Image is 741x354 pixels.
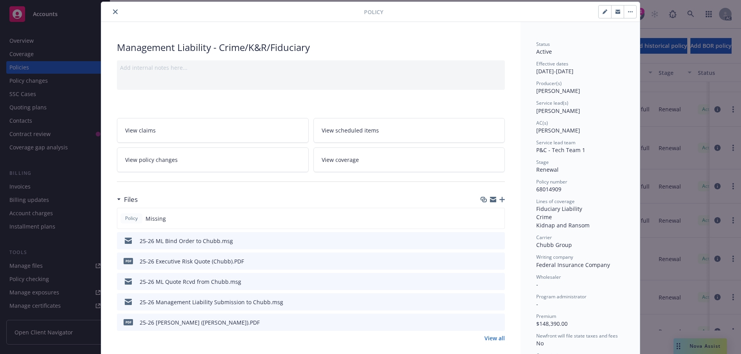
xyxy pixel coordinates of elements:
[120,64,502,72] div: Add internal notes here...
[140,257,244,265] div: 25-26 Executive Risk Quote (Chubb).PDF
[536,300,538,308] span: -
[536,241,572,249] span: Chubb Group
[495,278,502,286] button: preview file
[364,8,383,16] span: Policy
[536,332,618,339] span: Newfront will file state taxes and fees
[124,215,139,222] span: Policy
[482,318,488,327] button: download file
[536,198,575,205] span: Lines of coverage
[536,339,544,347] span: No
[536,213,624,221] div: Crime
[536,261,610,269] span: Federal Insurance Company
[495,318,502,327] button: preview file
[124,194,138,205] h3: Files
[111,7,120,16] button: close
[484,334,505,342] a: View all
[117,147,309,172] a: View policy changes
[124,319,133,325] span: PDF
[482,237,488,245] button: download file
[536,107,580,114] span: [PERSON_NAME]
[536,120,548,126] span: AC(s)
[140,298,283,306] div: 25-26 Management Liability Submission to Chubb.msg
[536,60,624,75] div: [DATE] - [DATE]
[313,118,505,143] a: View scheduled items
[482,257,488,265] button: download file
[495,237,502,245] button: preview file
[536,178,567,185] span: Policy number
[536,60,568,67] span: Effective dates
[536,48,552,55] span: Active
[536,139,575,146] span: Service lead team
[140,237,233,245] div: 25-26 ML Bind Order to Chubb.msg
[322,126,379,134] span: View scheduled items
[536,313,556,320] span: Premium
[536,221,624,229] div: Kidnap and Ransom
[495,298,502,306] button: preview file
[322,156,359,164] span: View coverage
[117,118,309,143] a: View claims
[313,147,505,172] a: View coverage
[536,293,586,300] span: Program administrator
[146,214,166,223] span: Missing
[482,278,488,286] button: download file
[536,185,561,193] span: 68014909
[536,87,580,94] span: [PERSON_NAME]
[117,41,505,54] div: Management Liability - Crime/K&R/Fiduciary
[536,100,568,106] span: Service lead(s)
[124,258,133,264] span: PDF
[536,234,552,241] span: Carrier
[536,254,573,260] span: Writing company
[536,281,538,288] span: -
[536,80,562,87] span: Producer(s)
[536,320,568,327] span: $148,390.00
[536,274,561,280] span: Wholesaler
[536,205,624,213] div: Fiduciary Liability
[117,194,138,205] div: Files
[140,278,241,286] div: 25-26 ML Quote Rcvd from Chubb.msg
[536,146,585,154] span: P&C - Tech Team 1
[125,126,156,134] span: View claims
[536,159,549,165] span: Stage
[536,41,550,47] span: Status
[536,127,580,134] span: [PERSON_NAME]
[140,318,260,327] div: 25-26 [PERSON_NAME] ([PERSON_NAME]).PDF
[482,298,488,306] button: download file
[495,257,502,265] button: preview file
[125,156,178,164] span: View policy changes
[536,166,559,173] span: Renewal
